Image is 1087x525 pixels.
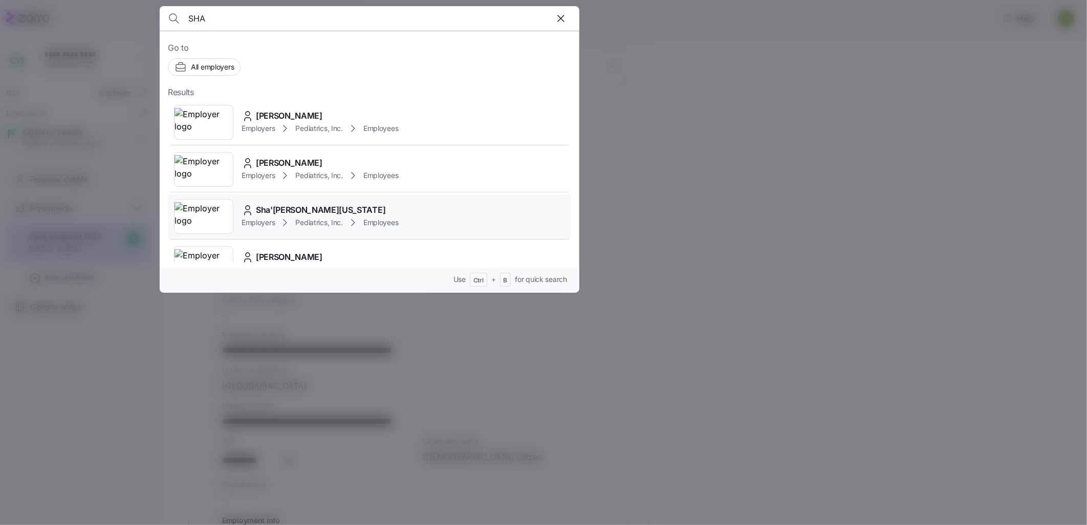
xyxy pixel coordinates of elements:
[295,217,343,228] span: Pediatrics, Inc.
[256,251,322,264] span: [PERSON_NAME]
[473,276,484,285] span: Ctrl
[242,170,275,181] span: Employers
[515,274,567,285] span: for quick search
[256,204,385,216] span: Sha'[PERSON_NAME][US_STATE]
[168,86,194,99] span: Results
[504,276,508,285] span: B
[363,123,398,134] span: Employees
[242,123,275,134] span: Employers
[168,58,241,76] button: All employers
[363,170,398,181] span: Employees
[175,155,233,184] img: Employer logo
[363,217,398,228] span: Employees
[191,62,234,72] span: All employers
[295,170,343,181] span: Pediatrics, Inc.
[256,157,322,169] span: [PERSON_NAME]
[175,249,233,278] img: Employer logo
[491,274,496,285] span: +
[242,217,275,228] span: Employers
[175,108,233,137] img: Employer logo
[295,123,343,134] span: Pediatrics, Inc.
[256,110,322,122] span: [PERSON_NAME]
[453,274,466,285] span: Use
[175,202,233,231] img: Employer logo
[168,41,571,54] span: Go to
